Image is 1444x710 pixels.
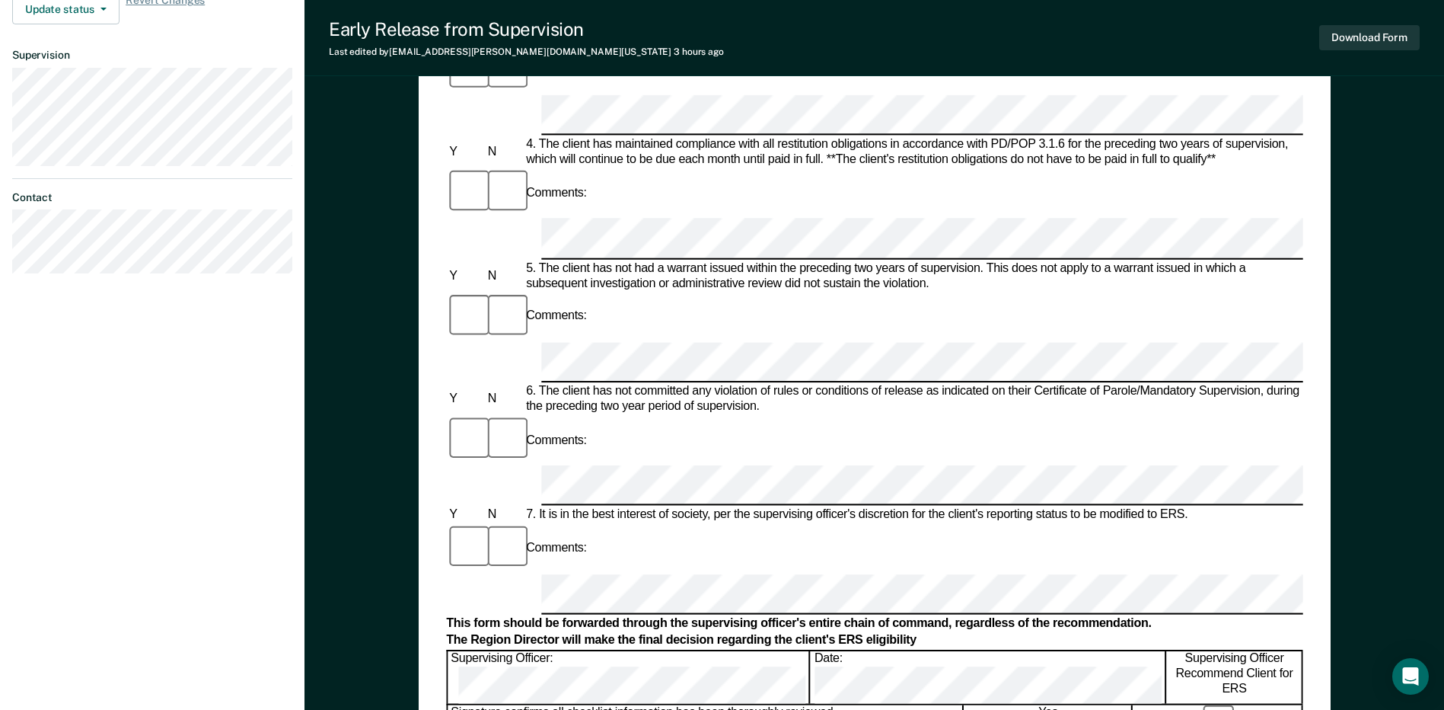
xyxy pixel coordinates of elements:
div: N [484,392,522,407]
div: Early Release from Supervision [329,18,724,40]
dt: Contact [12,191,292,204]
div: The Region Director will make the final decision regarding the client's ERS eligibility [446,632,1302,648]
div: Comments: [523,541,590,556]
div: Supervising Officer: [448,651,810,704]
div: Y [446,145,484,160]
span: 3 hours ago [674,46,724,57]
div: Y [446,268,484,283]
div: Y [446,392,484,407]
div: Date: [811,651,1165,704]
div: N [484,507,522,523]
div: N [484,268,522,283]
div: 6. The client has not committed any violation of rules or conditions of release as indicated on t... [523,384,1303,414]
div: N [484,145,522,160]
div: Supervising Officer Recommend Client for ERS [1167,651,1302,704]
div: Open Intercom Messenger [1392,658,1429,695]
div: Y [446,507,484,523]
div: Comments: [523,186,590,201]
button: Download Form [1319,25,1420,50]
div: 7. It is in the best interest of society, per the supervising officer's discretion for the client... [523,507,1303,523]
div: 4. The client has maintained compliance with all restitution obligations in accordance with PD/PO... [523,137,1303,168]
div: Comments: [523,309,590,325]
div: This form should be forwarded through the supervising officer's entire chain of command, regardle... [446,616,1302,631]
div: 5. The client has not had a warrant issued within the preceding two years of supervision. This do... [523,261,1303,291]
div: Last edited by [EMAIL_ADDRESS][PERSON_NAME][DOMAIN_NAME][US_STATE] [329,46,724,57]
dt: Supervision [12,49,292,62]
div: Comments: [523,433,590,448]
